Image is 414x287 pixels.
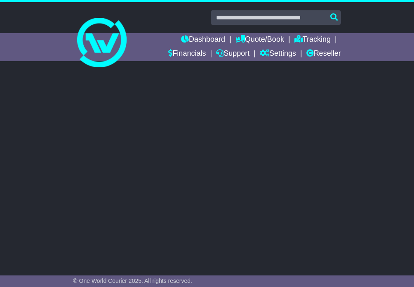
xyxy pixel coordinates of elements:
[181,33,225,47] a: Dashboard
[235,33,284,47] a: Quote/Book
[306,47,341,61] a: Reseller
[216,47,249,61] a: Support
[260,47,296,61] a: Settings
[294,33,331,47] a: Tracking
[168,47,206,61] a: Financials
[73,278,192,284] span: © One World Courier 2025. All rights reserved.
